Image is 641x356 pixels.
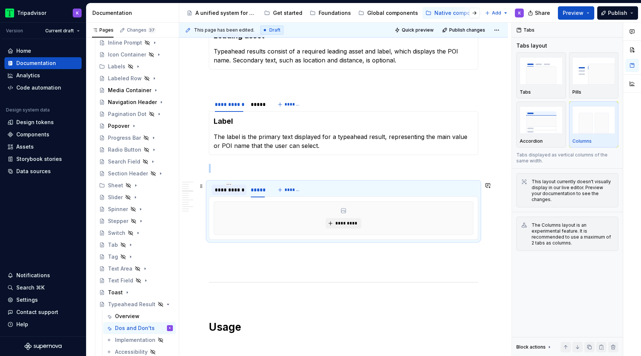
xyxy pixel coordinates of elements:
span: This page has been edited. [194,27,254,33]
button: Help [4,318,82,330]
div: Contact support [16,308,58,316]
div: Native components [434,9,485,17]
div: Text Field [108,277,133,284]
a: Pagination Dot [96,108,176,120]
button: Quick preview [392,25,437,35]
section-item: Description [214,30,473,65]
button: Contact support [4,306,82,318]
img: 0ed0e8b8-9446-497d-bad0-376821b19aa5.png [5,9,14,17]
span: Quick preview [402,27,434,33]
div: This layout currently doesn't visually display in our live editor. Preview your documentation to ... [532,179,614,203]
a: Native components [423,7,488,19]
div: Media Container [108,87,151,94]
a: Global components [355,7,421,19]
a: Code automation [4,82,82,94]
div: Global components [367,9,418,17]
div: K [518,10,521,16]
a: Implementation [103,334,176,346]
div: Documentation [92,9,176,17]
a: Spinner [96,203,176,215]
div: Documentation [16,59,56,67]
a: Radio Button [96,144,176,156]
div: Page tree [184,6,481,20]
div: Switch [108,229,125,237]
div: Sheet [108,182,123,189]
a: Components [4,129,82,140]
div: Accessibility [115,348,148,356]
div: Sheet [96,179,176,191]
a: Progress Bar [96,132,176,144]
button: placeholderPills [569,52,619,98]
div: Assets [16,143,34,151]
span: Current draft [45,28,74,34]
p: Tabs displayed as vertical columns of the same width. [516,152,618,164]
a: Foundations [307,7,354,19]
a: Typeahead Result [96,298,176,310]
button: TripadvisorK [1,5,85,21]
a: Media Container [96,84,176,96]
div: Foundations [319,9,351,17]
section-item: Asset [214,201,473,235]
a: Slider [96,191,176,203]
div: Home [16,47,31,55]
button: Share [524,6,555,20]
div: Notifications [16,272,50,279]
div: Data sources [16,168,51,175]
div: Settings [16,296,38,304]
img: placeholder [520,106,563,133]
a: Documentation [4,57,82,69]
p: Accordion [520,138,543,144]
div: Labels [96,61,176,72]
button: Publish changes [440,25,489,35]
a: Inline Prompt [96,37,176,49]
button: Preview [558,6,594,20]
img: placeholder [572,106,615,133]
button: Current draft [42,26,83,36]
button: placeholderTabs [516,52,566,98]
a: Labeled Row [96,72,176,84]
a: Search Field [96,156,176,168]
span: Publish changes [449,27,485,33]
div: Spinner [108,205,128,213]
a: Design tokens [4,116,82,128]
button: Search ⌘K [4,282,82,294]
a: Icon Container [96,49,176,61]
div: Storybook stories [16,155,62,163]
p: The label is the primary text displayed for a typeahead result, representing the main value or PO... [214,132,473,150]
a: Switch [96,227,176,239]
a: Popover [96,120,176,132]
p: Tabs [520,89,531,95]
img: placeholder [572,57,615,84]
svg: Supernova Logo [24,343,62,350]
div: Analytics [16,72,40,79]
div: Design system data [6,107,50,113]
span: Publish [608,9,627,17]
p: Columns [572,138,592,144]
div: Search Field [108,158,140,165]
img: placeholder [520,57,563,84]
p: Pills [572,89,581,95]
a: Navigation Header [96,96,176,108]
div: Design tokens [16,119,54,126]
div: Tag [108,253,118,260]
div: Pagination Dot [108,110,147,118]
div: Icon Container [108,51,146,58]
div: Help [16,321,28,328]
a: Text Area [96,263,176,275]
p: Typeahead results consist of a required leading asset and label, which displays the POI name. Sec... [214,47,473,65]
div: K [169,324,171,332]
div: Overview [115,313,139,320]
button: Add [483,8,510,18]
a: Overview [103,310,176,322]
div: Stepper [108,217,128,225]
div: Implementation [115,336,155,344]
button: placeholderColumns [569,101,619,148]
div: Version [6,28,23,34]
span: 37 [148,27,156,33]
button: Notifications [4,269,82,281]
div: Section Header [108,170,148,177]
div: Navigation Header [108,98,157,106]
h1: Usage [209,320,478,334]
a: A unified system for every journey. [184,7,260,19]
